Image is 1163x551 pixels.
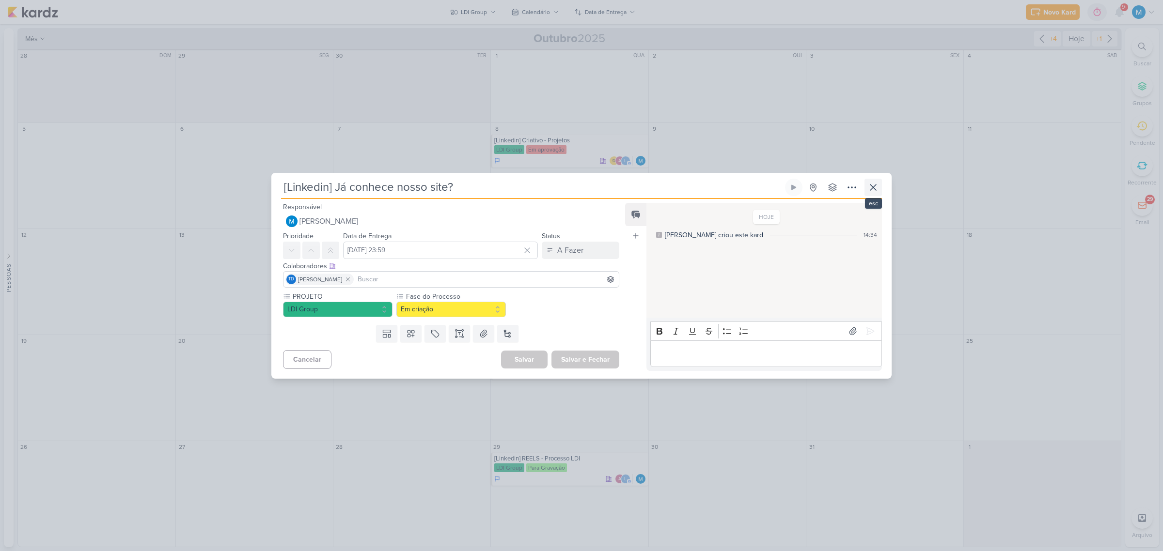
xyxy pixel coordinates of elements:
[343,242,538,259] input: Select a date
[396,302,506,317] button: Em criação
[542,232,560,240] label: Status
[650,321,882,340] div: Editor toolbar
[356,274,617,285] input: Buscar
[557,245,583,256] div: A Fazer
[299,215,358,227] span: [PERSON_NAME]
[343,232,392,240] label: Data de Entrega
[283,302,393,317] button: LDI Group
[283,232,314,240] label: Prioridade
[283,350,331,369] button: Cancelar
[542,242,619,259] button: A Fazer
[283,203,322,211] label: Responsável
[298,275,342,284] span: [PERSON_NAME]
[283,261,619,271] div: Colaboradores
[650,340,882,367] div: Editor editing area: main
[292,291,393,302] label: PROJETO
[286,275,296,284] div: Thais de carvalho
[665,230,763,240] div: [PERSON_NAME] criou este kard
[864,230,877,239] div: 14:34
[405,291,506,302] label: Fase do Processo
[286,215,298,227] img: MARIANA MIRANDA
[288,277,294,282] p: Td
[865,198,882,209] div: esc
[283,213,619,230] button: [PERSON_NAME]
[281,179,783,196] input: Kard Sem Título
[790,184,798,191] div: Ligar relógio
